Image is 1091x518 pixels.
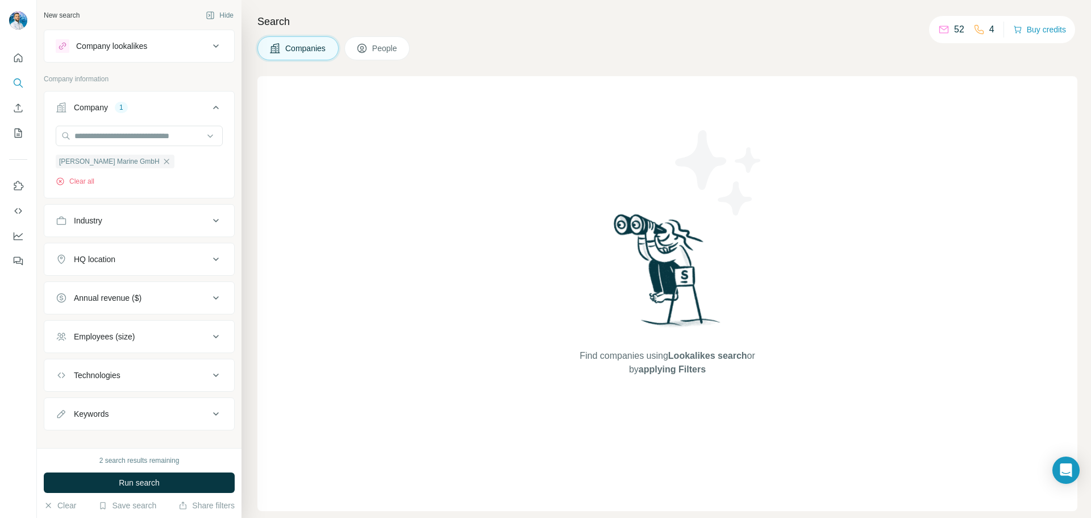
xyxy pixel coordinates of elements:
[668,122,770,224] img: Surfe Illustration - Stars
[198,7,241,24] button: Hide
[178,500,235,511] button: Share filters
[44,500,76,511] button: Clear
[115,102,128,113] div: 1
[44,362,234,389] button: Technologies
[74,102,108,113] div: Company
[44,94,234,126] button: Company1
[44,74,235,84] p: Company information
[9,123,27,143] button: My lists
[44,246,234,273] button: HQ location
[74,254,115,265] div: HQ location
[9,98,27,118] button: Enrich CSV
[639,364,706,374] span: applying Filters
[44,32,234,60] button: Company lookalikes
[1052,457,1080,484] div: Open Intercom Messenger
[74,292,141,304] div: Annual revenue ($)
[44,473,235,493] button: Run search
[668,351,747,360] span: Lookalikes search
[9,73,27,93] button: Search
[954,23,964,36] p: 52
[9,201,27,221] button: Use Surfe API
[9,176,27,196] button: Use Surfe on LinkedIn
[44,10,80,20] div: New search
[74,408,109,420] div: Keywords
[9,226,27,246] button: Dashboard
[285,43,327,54] span: Companies
[56,176,94,187] button: Clear all
[372,43,398,54] span: People
[257,14,1077,30] h4: Search
[9,11,27,30] img: Avatar
[98,500,156,511] button: Save search
[576,349,758,376] span: Find companies using or by
[989,23,994,36] p: 4
[99,455,180,466] div: 2 search results remaining
[74,215,102,226] div: Industry
[44,323,234,350] button: Employees (size)
[74,331,135,342] div: Employees (size)
[74,370,120,381] div: Technologies
[44,207,234,234] button: Industry
[119,477,160,488] span: Run search
[9,251,27,271] button: Feedback
[44,284,234,312] button: Annual revenue ($)
[76,40,147,52] div: Company lookalikes
[609,211,727,338] img: Surfe Illustration - Woman searching with binoculars
[44,400,234,428] button: Keywords
[9,48,27,68] button: Quick start
[1013,22,1066,38] button: Buy credits
[59,156,160,167] span: [PERSON_NAME] Marine GmbH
